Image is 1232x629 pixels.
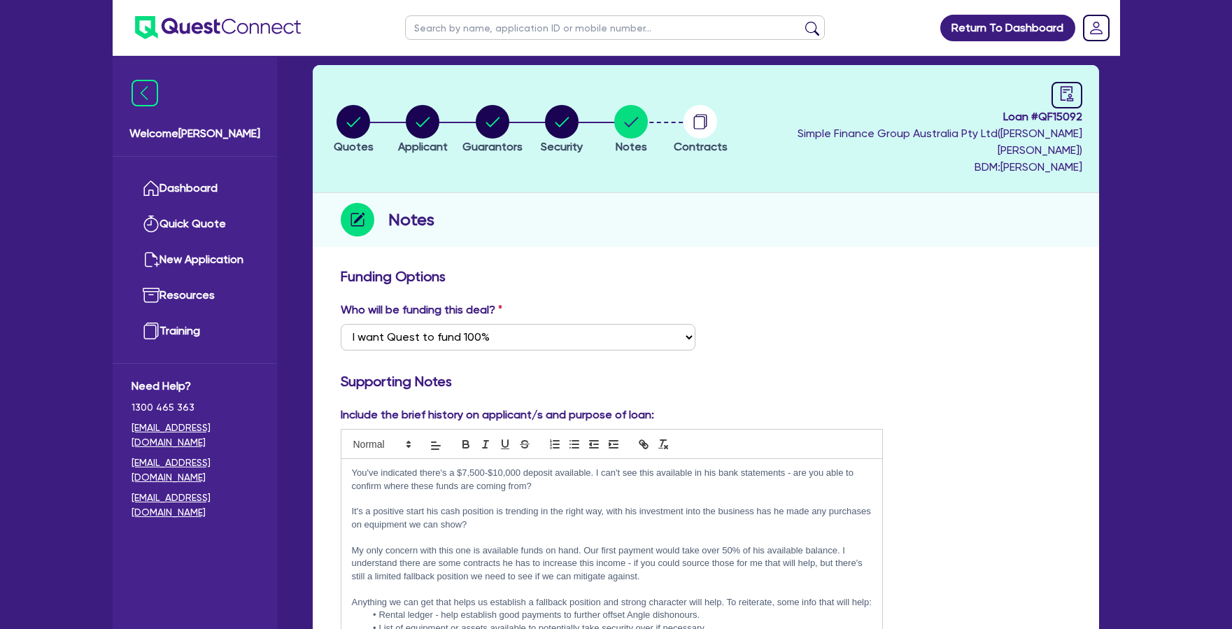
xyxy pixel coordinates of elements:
[341,203,374,236] img: step-icon
[352,505,872,531] p: It's a positive start his cash position is trending in the right way, with his investment into th...
[135,16,301,39] img: quest-connect-logo-blue
[143,323,160,339] img: training
[334,140,374,153] span: Quotes
[1052,82,1082,108] a: audit
[673,104,728,156] button: Contracts
[341,302,502,318] label: Who will be funding this deal?
[352,596,872,609] p: Anything we can get that helps us establish a fallback position and strong character will help. T...
[132,80,158,106] img: icon-menu-close
[132,378,258,395] span: Need Help?
[940,15,1075,41] a: Return To Dashboard
[132,242,258,278] a: New Application
[541,140,583,153] span: Security
[1078,10,1114,46] a: Dropdown toggle
[674,140,728,153] span: Contracts
[365,609,872,621] li: Rental ledger - help establish good payments to further offset Angle dishonours.
[405,15,825,40] input: Search by name, application ID or mobile number...
[341,373,1071,390] h3: Supporting Notes
[132,206,258,242] a: Quick Quote
[333,104,374,156] button: Quotes
[397,104,448,156] button: Applicant
[132,171,258,206] a: Dashboard
[132,455,258,485] a: [EMAIL_ADDRESS][DOMAIN_NAME]
[398,140,448,153] span: Applicant
[341,268,1071,285] h3: Funding Options
[143,215,160,232] img: quick-quote
[129,125,260,142] span: Welcome [PERSON_NAME]
[616,140,647,153] span: Notes
[739,108,1082,125] span: Loan # QF15092
[132,490,258,520] a: [EMAIL_ADDRESS][DOMAIN_NAME]
[132,313,258,349] a: Training
[132,400,258,415] span: 1300 465 363
[1059,86,1075,101] span: audit
[352,467,872,493] p: You've indicated there's a $7,500-$10,000 deposit available. I can't see this available in his ba...
[341,407,654,423] label: Include the brief history on applicant/s and purpose of loan:
[739,159,1082,176] span: BDM: [PERSON_NAME]
[132,420,258,450] a: [EMAIL_ADDRESS][DOMAIN_NAME]
[540,104,583,156] button: Security
[143,251,160,268] img: new-application
[798,127,1082,157] span: Simple Finance Group Australia Pty Ltd ( [PERSON_NAME] [PERSON_NAME] )
[462,140,523,153] span: Guarantors
[143,287,160,304] img: resources
[388,207,434,232] h2: Notes
[614,104,649,156] button: Notes
[132,278,258,313] a: Resources
[462,104,523,156] button: Guarantors
[352,544,872,583] p: My only concern with this one is available funds on hand. Our first payment would take over 50% o...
